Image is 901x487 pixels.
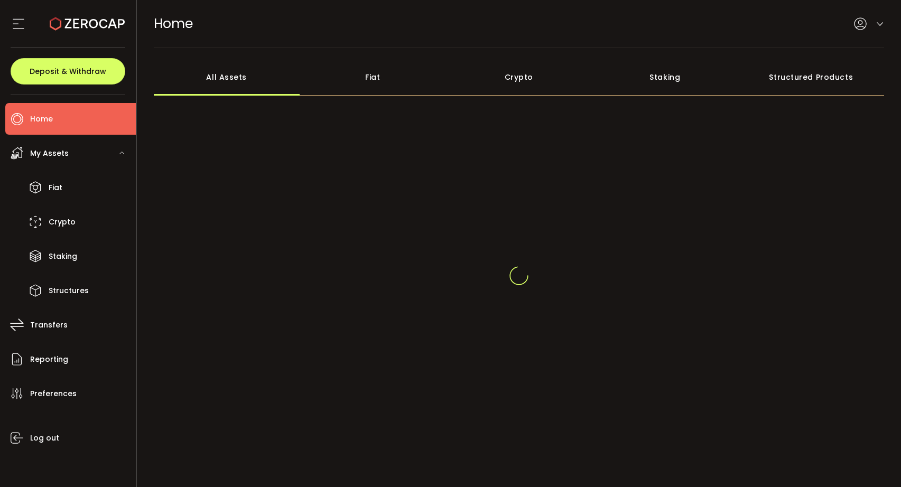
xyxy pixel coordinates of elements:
[300,59,446,96] div: Fiat
[30,386,77,401] span: Preferences
[49,180,62,195] span: Fiat
[30,317,68,333] span: Transfers
[154,14,193,33] span: Home
[738,59,885,96] div: Structured Products
[592,59,738,96] div: Staking
[446,59,592,96] div: Crypto
[49,283,89,298] span: Structures
[30,68,106,75] span: Deposit & Withdraw
[154,59,300,96] div: All Assets
[30,111,53,127] span: Home
[30,146,69,161] span: My Assets
[30,352,68,367] span: Reporting
[49,249,77,264] span: Staking
[49,214,76,230] span: Crypto
[30,430,59,446] span: Log out
[11,58,125,85] button: Deposit & Withdraw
